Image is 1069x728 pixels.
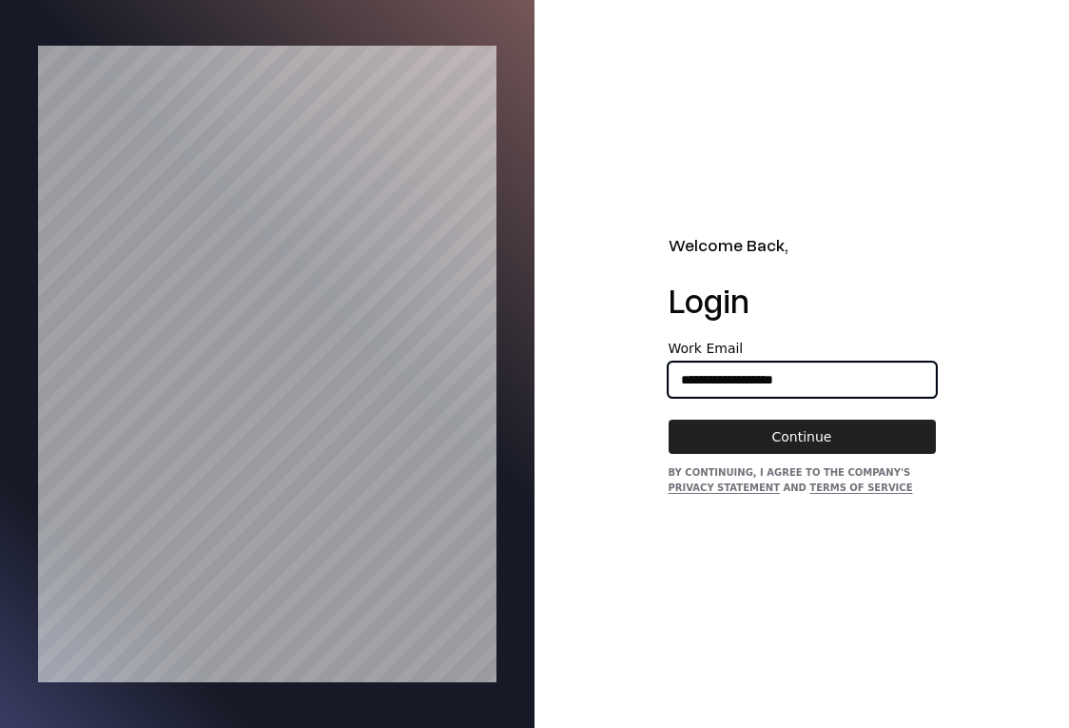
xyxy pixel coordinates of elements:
[669,342,936,355] label: Work Email
[669,281,936,319] h1: Login
[809,482,912,493] a: Terms of Service
[669,482,780,493] a: Privacy Statement
[669,232,936,258] h2: Welcome Back,
[669,420,936,454] button: Continue
[669,465,936,496] div: By continuing, I agree to the Company's and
